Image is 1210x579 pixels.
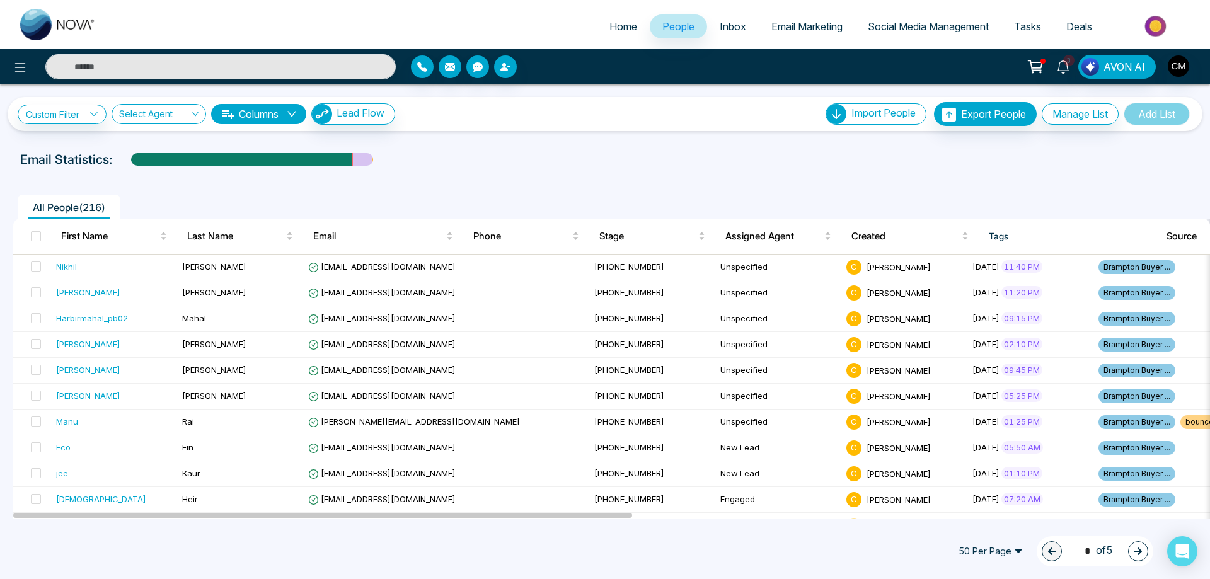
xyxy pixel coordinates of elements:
span: [DATE] [972,416,1000,427]
td: Unspecified [715,410,841,435]
th: Stage [589,219,715,254]
span: 01:25 PM [1001,415,1042,428]
span: [DATE] [972,313,1000,323]
span: [DATE] [972,442,1000,452]
span: C [846,285,861,301]
span: Stage [599,229,696,244]
span: First Name [61,229,158,244]
span: Home [609,20,637,33]
span: [PERSON_NAME] [867,442,931,452]
span: Brampton Buyer ... [1098,389,1175,403]
img: Lead Flow [312,104,332,124]
span: [DATE] [972,468,1000,478]
span: Fin [182,442,193,452]
span: C [846,337,861,352]
td: Unspecified [715,332,841,358]
span: [EMAIL_ADDRESS][DOMAIN_NAME] [308,287,456,297]
span: [EMAIL_ADDRESS][DOMAIN_NAME] [308,391,456,401]
span: Email [313,229,444,244]
span: [DATE] [972,494,1000,504]
div: Manu [56,415,78,428]
span: [PHONE_NUMBER] [594,287,664,297]
span: Import People [851,106,916,119]
span: [DATE] [972,287,1000,297]
span: [PHONE_NUMBER] [594,416,664,427]
a: Tasks [1001,14,1054,38]
span: 05:50 AM [1001,441,1043,454]
div: [PERSON_NAME] [56,389,120,402]
td: New Lead [715,461,841,487]
span: [PHONE_NUMBER] [594,442,664,452]
div: Nikhil [56,260,77,273]
span: C [846,389,861,404]
span: down [287,109,297,119]
a: People [650,14,707,38]
span: 50 Per Page [950,541,1032,561]
span: 11:20 PM [1001,286,1042,299]
span: [PERSON_NAME] [182,391,246,401]
button: Lead Flow [311,103,395,125]
span: [PERSON_NAME] [182,287,246,297]
img: User Avatar [1168,55,1189,77]
div: [PERSON_NAME] [56,364,120,376]
span: [PHONE_NUMBER] [594,261,664,272]
td: Unspecified [715,358,841,384]
th: Created [841,219,978,254]
div: Eco [56,441,71,454]
img: Nova CRM Logo [20,9,96,40]
span: C [846,440,861,456]
th: Last Name [177,219,303,254]
span: [EMAIL_ADDRESS][DOMAIN_NAME] [308,261,456,272]
span: 02:10 PM [1001,338,1042,350]
button: Export People [934,102,1037,126]
span: [EMAIL_ADDRESS][DOMAIN_NAME] [308,468,456,478]
span: Brampton Buyer ... [1098,415,1175,429]
span: [PERSON_NAME] [182,261,246,272]
span: Brampton Buyer ... [1098,441,1175,455]
span: Social Media Management [868,20,989,33]
span: People [662,20,694,33]
a: Social Media Management [855,14,1001,38]
span: [PHONE_NUMBER] [594,494,664,504]
a: Email Marketing [759,14,855,38]
a: Custom Filter [18,105,107,124]
span: Assigned Agent [725,229,822,244]
span: [PHONE_NUMBER] [594,468,664,478]
span: [PERSON_NAME] [182,365,246,375]
span: AVON AI [1103,59,1145,74]
td: Unspecified [715,255,841,280]
span: Kaur [182,468,200,478]
span: [PERSON_NAME][EMAIL_ADDRESS][DOMAIN_NAME] [308,416,520,427]
button: AVON AI [1078,55,1156,79]
td: Unspecified [715,280,841,306]
div: [PERSON_NAME] [56,286,120,299]
span: 01:10 PM [1001,467,1042,479]
span: [EMAIL_ADDRESS][DOMAIN_NAME] [308,494,456,504]
span: [EMAIL_ADDRESS][DOMAIN_NAME] [308,442,456,452]
a: Home [597,14,650,38]
span: Brampton Buyer ... [1098,338,1175,352]
span: Created [851,229,959,244]
span: C [846,492,861,507]
span: [PHONE_NUMBER] [594,339,664,349]
span: Mahal [182,313,206,323]
a: Inbox [707,14,759,38]
span: 05:25 PM [1001,389,1042,402]
span: Phone [473,229,570,244]
span: [PERSON_NAME] [867,339,931,349]
th: Tags [979,219,1157,254]
button: Columnsdown [211,104,306,124]
td: Engaged [715,487,841,513]
span: 09:15 PM [1001,312,1042,324]
span: C [846,415,861,430]
span: 3 [1063,55,1075,66]
div: [PERSON_NAME] [56,338,120,350]
a: Deals [1054,14,1105,38]
span: Brampton Buyer ... [1098,260,1175,274]
span: C [846,363,861,378]
span: Brampton Buyer ... [1098,286,1175,300]
span: Brampton Buyer ... [1098,312,1175,326]
a: Lead FlowLead Flow [306,103,395,125]
div: jee [56,467,68,479]
span: [PHONE_NUMBER] [594,365,664,375]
